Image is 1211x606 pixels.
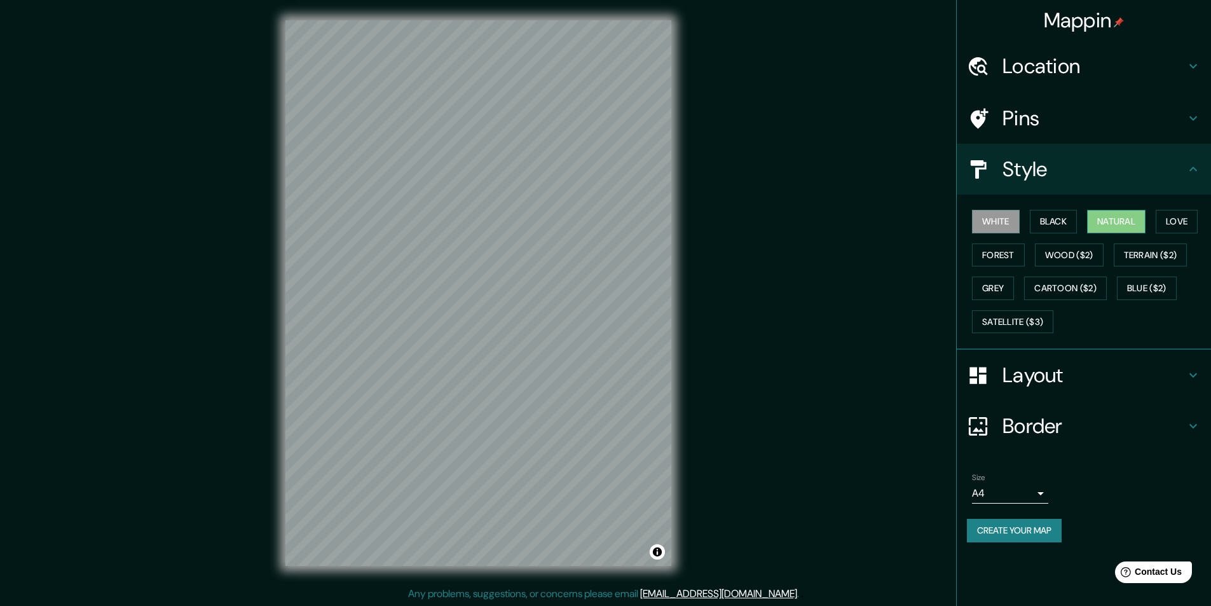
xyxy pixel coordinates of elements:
[1002,362,1186,388] h4: Layout
[650,544,665,560] button: Toggle attribution
[1117,277,1177,300] button: Blue ($2)
[1002,53,1186,79] h4: Location
[1002,106,1186,131] h4: Pins
[972,483,1048,504] div: A4
[1002,156,1186,182] h4: Style
[285,20,671,566] canvas: Map
[957,401,1211,451] div: Border
[1024,277,1107,300] button: Cartoon ($2)
[957,144,1211,195] div: Style
[972,244,1025,267] button: Forest
[972,277,1014,300] button: Grey
[640,587,797,600] a: [EMAIL_ADDRESS][DOMAIN_NAME]
[799,586,801,602] div: .
[1156,210,1198,233] button: Love
[972,210,1020,233] button: White
[1114,244,1187,267] button: Terrain ($2)
[1030,210,1078,233] button: Black
[957,350,1211,401] div: Layout
[1098,556,1197,592] iframe: Help widget launcher
[408,586,799,602] p: Any problems, suggestions, or concerns please email .
[972,472,985,483] label: Size
[972,310,1053,334] button: Satellite ($3)
[1114,17,1124,27] img: pin-icon.png
[801,586,804,602] div: .
[957,41,1211,92] div: Location
[1087,210,1146,233] button: Natural
[1035,244,1104,267] button: Wood ($2)
[1002,413,1186,439] h4: Border
[1044,8,1125,33] h4: Mappin
[957,93,1211,144] div: Pins
[967,519,1062,542] button: Create your map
